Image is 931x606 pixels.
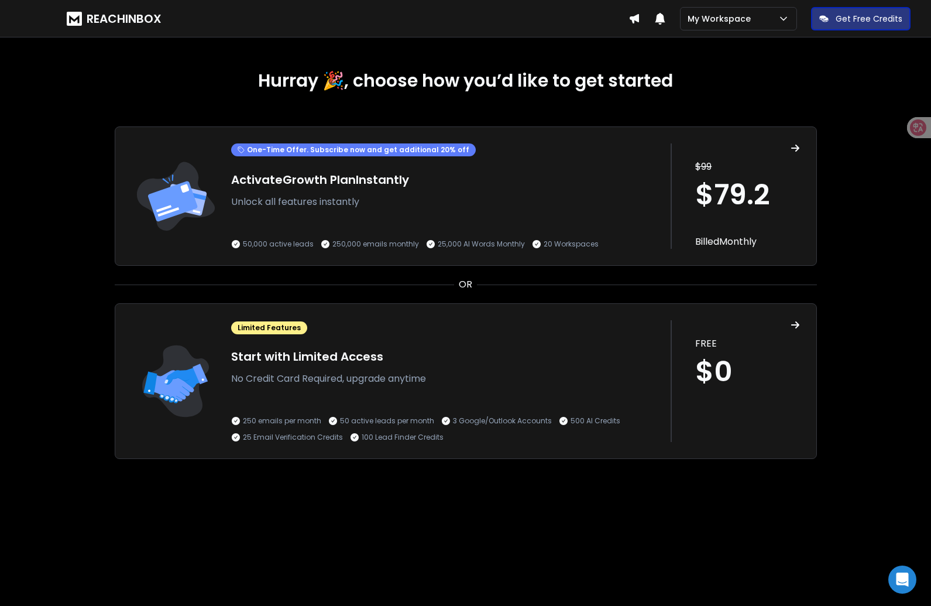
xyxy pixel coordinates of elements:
[231,372,659,386] p: No Credit Card Required, upgrade anytime
[332,239,419,249] p: 250,000 emails monthly
[695,160,799,174] p: $ 99
[544,239,599,249] p: 20 Workspaces
[132,143,219,249] img: trail
[132,320,219,442] img: trail
[695,181,799,209] h1: $ 79.2
[231,195,659,209] p: Unlock all features instantly
[340,416,434,426] p: 50 active leads per month
[231,172,659,188] h1: Activate Growth Plan Instantly
[453,416,552,426] p: 3 Google/Outlook Accounts
[67,12,82,26] img: logo
[231,143,476,156] div: One-Time Offer. Subscribe now and get additional 20% off
[688,13,755,25] p: My Workspace
[695,358,799,386] h1: $0
[836,13,902,25] p: Get Free Credits
[695,235,799,249] p: Billed Monthly
[231,348,659,365] h1: Start with Limited Access
[888,566,916,594] div: Open Intercom Messenger
[695,337,799,351] p: FREE
[438,239,525,249] p: 25,000 AI Words Monthly
[231,321,307,334] div: Limited Features
[243,433,343,442] p: 25 Email Verification Credits
[362,433,444,442] p: 100 Lead Finder Credits
[115,70,817,91] h1: Hurray 🎉, choose how you’d like to get started
[811,7,911,30] button: Get Free Credits
[87,11,162,27] h1: REACHINBOX
[571,416,620,426] p: 500 AI Credits
[243,416,321,426] p: 250 emails per month
[243,239,314,249] p: 50,000 active leads
[115,278,817,292] div: OR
